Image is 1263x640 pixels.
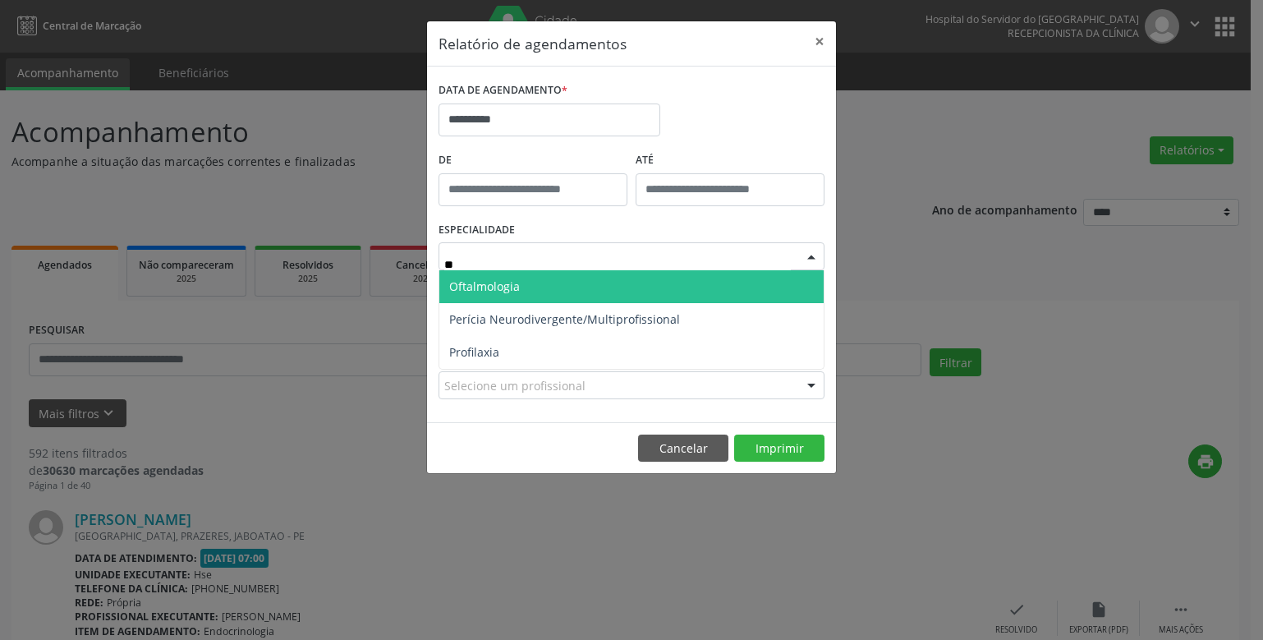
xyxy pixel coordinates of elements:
span: Oftalmologia [449,279,520,294]
label: De [439,148,627,173]
button: Imprimir [734,435,824,463]
button: Cancelar [638,435,728,463]
label: ESPECIALIDADE [439,218,515,243]
button: Close [803,21,836,62]
label: DATA DE AGENDAMENTO [439,78,567,104]
h5: Relatório de agendamentos [439,33,627,54]
span: Perícia Neurodivergente/Multiprofissional [449,311,680,327]
span: Profilaxia [449,344,499,360]
label: ATÉ [636,148,824,173]
span: Selecione um profissional [444,377,586,394]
